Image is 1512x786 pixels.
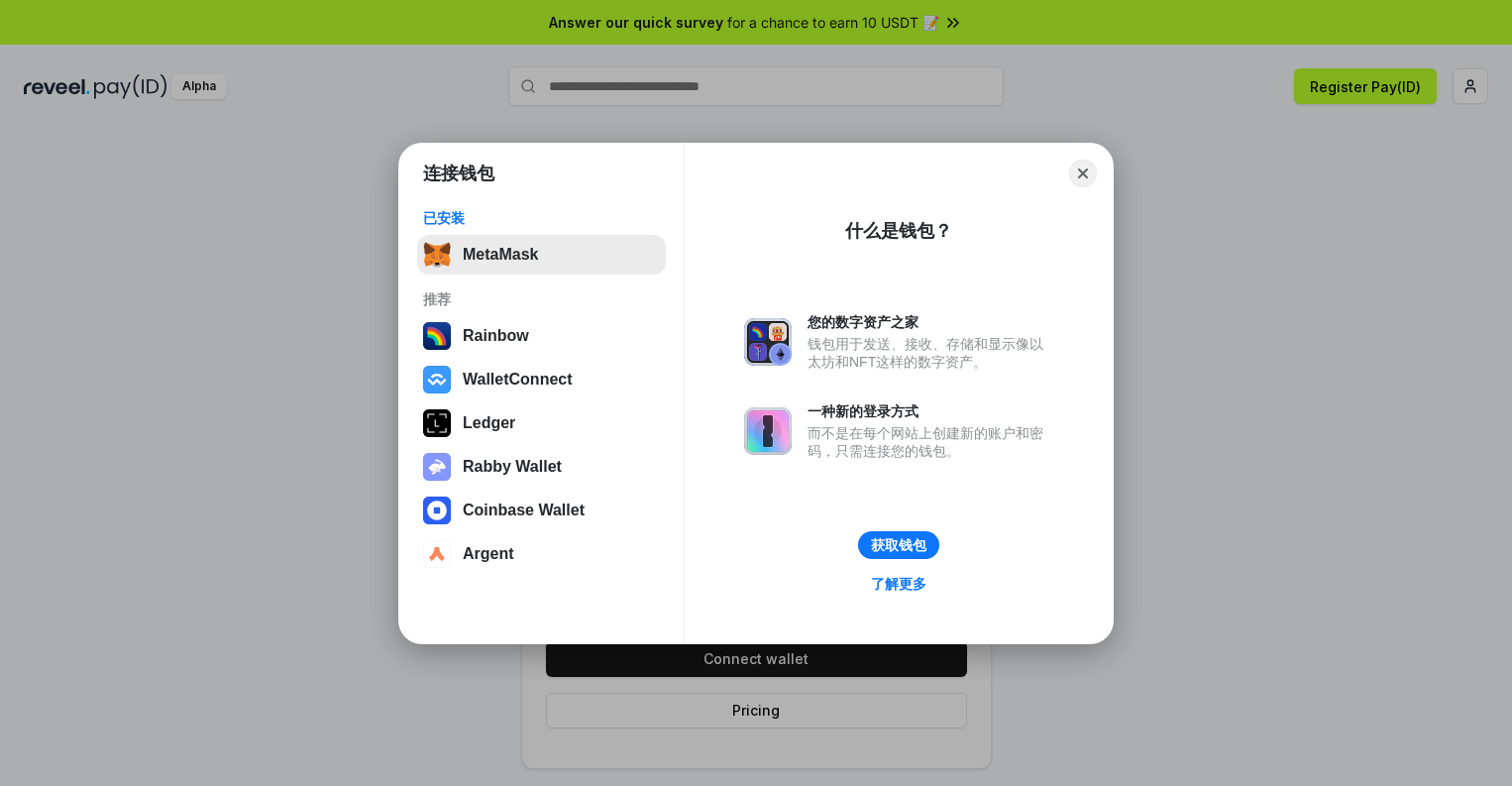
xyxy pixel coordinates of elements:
button: Rainbow [417,316,666,356]
img: svg+xml,%3Csvg%20xmlns%3D%22http%3A%2F%2Fwww.w3.org%2F2000%2Fsvg%22%20fill%3D%22none%22%20viewBox... [744,407,792,455]
h1: 连接钱包 [423,162,494,185]
img: svg+xml,%3Csvg%20width%3D%2228%22%20height%3D%2228%22%20viewBox%3D%220%200%2028%2028%22%20fill%3D... [423,366,451,393]
img: svg+xml,%3Csvg%20xmlns%3D%22http%3A%2F%2Fwww.w3.org%2F2000%2Fsvg%22%20width%3D%2228%22%20height%3... [423,409,451,437]
div: 您的数字资产之家 [808,313,1053,331]
div: 一种新的登录方式 [808,402,1053,420]
button: Close [1069,160,1097,187]
img: svg+xml,%3Csvg%20xmlns%3D%22http%3A%2F%2Fwww.w3.org%2F2000%2Fsvg%22%20fill%3D%22none%22%20viewBox... [423,453,451,481]
div: Rabby Wallet [463,458,562,476]
a: 了解更多 [859,571,938,597]
div: Ledger [463,414,515,432]
button: Rabby Wallet [417,447,666,487]
img: svg+xml,%3Csvg%20xmlns%3D%22http%3A%2F%2Fwww.w3.org%2F2000%2Fsvg%22%20fill%3D%22none%22%20viewBox... [744,318,792,366]
div: Rainbow [463,327,529,345]
div: 获取钱包 [871,536,926,554]
div: Argent [463,545,514,563]
div: 而不是在每个网站上创建新的账户和密码，只需连接您的钱包。 [808,424,1053,460]
div: 钱包用于发送、接收、存储和显示像以太坊和NFT这样的数字资产。 [808,335,1053,371]
div: 已安装 [423,209,660,227]
button: Ledger [417,403,666,443]
img: svg+xml,%3Csvg%20fill%3D%22none%22%20height%3D%2233%22%20viewBox%3D%220%200%2035%2033%22%20width%... [423,241,451,269]
div: Coinbase Wallet [463,502,585,519]
div: 了解更多 [871,575,926,593]
div: 什么是钱包？ [845,219,952,243]
button: Coinbase Wallet [417,491,666,530]
button: WalletConnect [417,360,666,399]
button: Argent [417,534,666,574]
img: svg+xml,%3Csvg%20width%3D%2228%22%20height%3D%2228%22%20viewBox%3D%220%200%2028%2028%22%20fill%3D... [423,540,451,568]
div: WalletConnect [463,371,573,389]
div: 推荐 [423,290,660,308]
button: 获取钱包 [858,531,939,559]
img: svg+xml,%3Csvg%20width%3D%22120%22%20height%3D%22120%22%20viewBox%3D%220%200%20120%20120%22%20fil... [423,322,451,350]
button: MetaMask [417,235,666,275]
img: svg+xml,%3Csvg%20width%3D%2228%22%20height%3D%2228%22%20viewBox%3D%220%200%2028%2028%22%20fill%3D... [423,497,451,524]
div: MetaMask [463,246,538,264]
